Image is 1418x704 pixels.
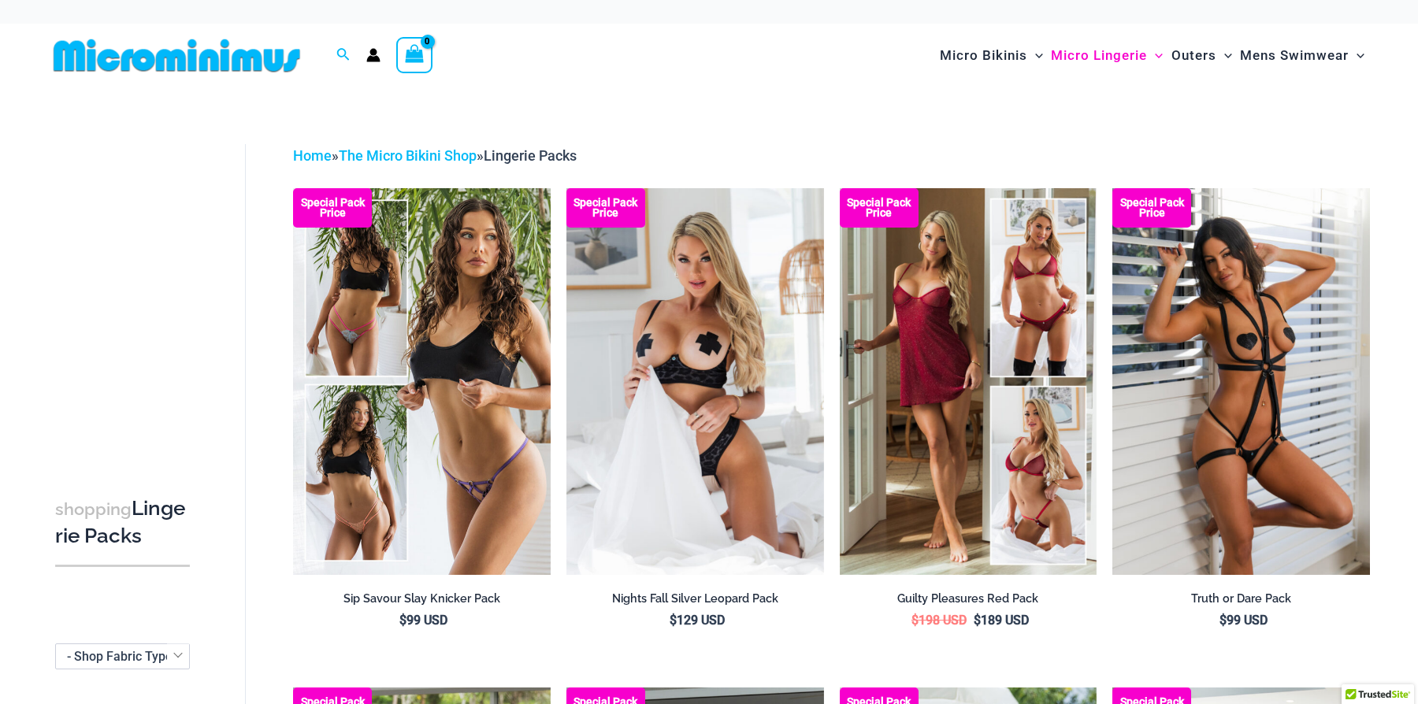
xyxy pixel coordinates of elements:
bdi: 99 USD [399,613,447,628]
span: - Shop Fabric Type [55,643,190,669]
span: Menu Toggle [1147,35,1163,76]
span: $ [670,613,677,628]
a: View Shopping Cart, empty [396,37,432,73]
span: Menu Toggle [1216,35,1232,76]
span: $ [974,613,981,628]
span: $ [911,613,919,628]
b: Special Pack Price [1112,198,1191,218]
a: Mens SwimwearMenu ToggleMenu Toggle [1236,31,1368,80]
span: - Shop Fabric Type [56,644,189,669]
a: Search icon link [336,46,351,65]
a: Truth or Dare Black 1905 Bodysuit 611 Micro 07 Truth or Dare Black 1905 Bodysuit 611 Micro 06Trut... [1112,188,1370,574]
img: Guilty Pleasures Red Collection Pack F [840,188,1097,574]
b: Special Pack Price [293,198,372,218]
bdi: 198 USD [911,613,967,628]
span: - Shop Fabric Type [67,649,173,664]
span: Mens Swimwear [1240,35,1349,76]
img: Truth or Dare Black 1905 Bodysuit 611 Micro 07 [1112,188,1370,574]
bdi: 189 USD [974,613,1029,628]
a: OutersMenu ToggleMenu Toggle [1167,31,1236,80]
h3: Lingerie Packs [55,495,190,550]
bdi: 129 USD [670,613,725,628]
a: Sip Savour Slay Knicker Pack [293,591,551,612]
iframe: TrustedSite Certified [55,132,197,446]
bdi: 99 USD [1219,613,1268,628]
a: Home [293,147,332,164]
a: Micro BikinisMenu ToggleMenu Toggle [936,31,1047,80]
h2: Sip Savour Slay Knicker Pack [293,591,551,606]
a: Nights Fall Silver Leopard 1036 Bra 6046 Thong 09v2 Nights Fall Silver Leopard 1036 Bra 6046 Thon... [566,188,824,574]
img: Collection Pack (9) [293,188,551,574]
b: Special Pack Price [566,198,645,218]
h2: Nights Fall Silver Leopard Pack [566,591,824,606]
span: Outers [1171,35,1216,76]
h2: Guilty Pleasures Red Pack [840,591,1097,606]
a: Guilty Pleasures Red Pack [840,591,1097,612]
span: Menu Toggle [1027,35,1043,76]
span: $ [1219,613,1227,628]
a: Truth or Dare Pack [1112,591,1370,612]
img: Nights Fall Silver Leopard 1036 Bra 6046 Thong 09v2 [566,188,824,574]
a: Collection Pack (9) Collection Pack b (5)Collection Pack b (5) [293,188,551,574]
a: Account icon link [366,48,380,62]
span: Menu Toggle [1349,35,1364,76]
a: Guilty Pleasures Red Collection Pack F Guilty Pleasures Red Collection Pack BGuilty Pleasures Red... [840,188,1097,574]
span: $ [399,613,406,628]
span: Micro Lingerie [1051,35,1147,76]
a: Nights Fall Silver Leopard Pack [566,591,824,612]
span: shopping [55,499,132,519]
a: Micro LingerieMenu ToggleMenu Toggle [1047,31,1167,80]
span: Micro Bikinis [940,35,1027,76]
a: The Micro Bikini Shop [339,147,477,164]
h2: Truth or Dare Pack [1112,591,1370,606]
img: MM SHOP LOGO FLAT [47,38,306,73]
span: » » [293,147,577,164]
b: Special Pack Price [840,198,919,218]
nav: Site Navigation [934,29,1371,82]
span: Lingerie Packs [484,147,577,164]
